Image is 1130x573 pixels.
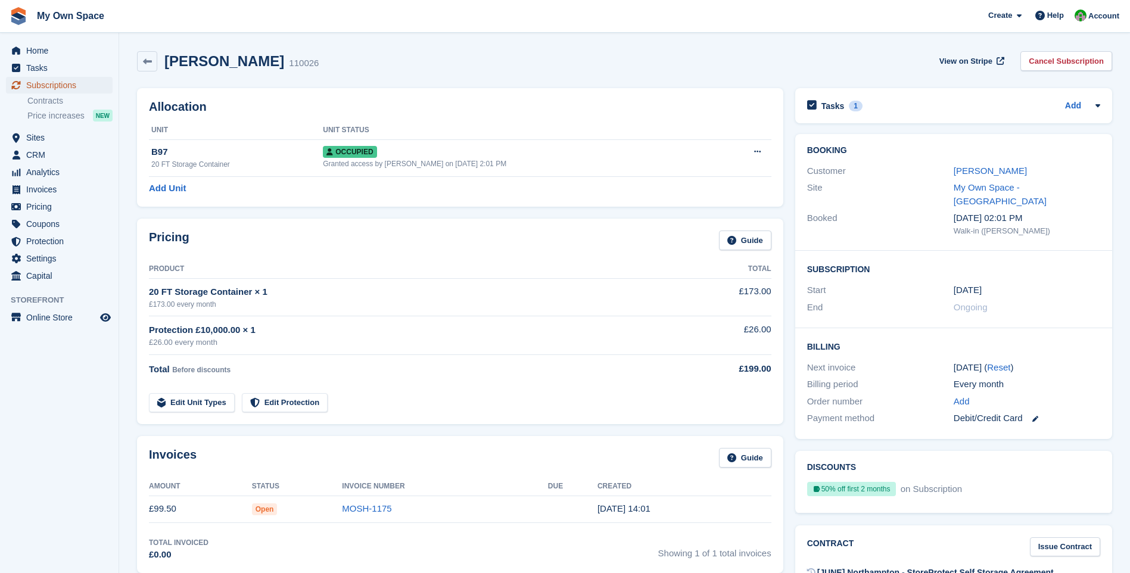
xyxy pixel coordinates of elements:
h2: Pricing [149,231,189,250]
th: Total [676,260,771,279]
span: Invoices [26,181,98,198]
a: menu [6,181,113,198]
a: [PERSON_NAME] [954,166,1027,176]
a: menu [6,267,113,284]
a: Add [954,395,970,409]
a: MOSH-1175 [342,503,391,513]
div: Order number [807,395,954,409]
div: Booked [807,211,954,236]
a: menu [6,129,113,146]
a: menu [6,198,113,215]
h2: Tasks [821,101,845,111]
a: menu [6,42,113,59]
span: Capital [26,267,98,284]
a: View on Stripe [935,51,1007,71]
span: Help [1047,10,1064,21]
img: Paula Harris [1075,10,1087,21]
div: £26.00 every month [149,337,676,348]
div: Debit/Credit Card [954,412,1100,425]
span: Create [988,10,1012,21]
span: Settings [26,250,98,267]
span: Online Store [26,309,98,326]
span: Open [252,503,278,515]
div: Protection £10,000.00 × 1 [149,323,676,337]
a: Add [1065,99,1081,113]
span: Account [1088,10,1119,22]
div: 20 FT Storage Container × 1 [149,285,676,299]
h2: Subscription [807,263,1100,275]
a: menu [6,164,113,180]
a: menu [6,60,113,76]
span: Home [26,42,98,59]
th: Product [149,260,676,279]
a: Price increases NEW [27,109,113,122]
span: on Subscription [898,484,962,494]
span: Storefront [11,294,119,306]
a: Edit Unit Types [149,393,235,413]
h2: Billing [807,340,1100,352]
a: Reset [987,362,1010,372]
span: Tasks [26,60,98,76]
h2: Discounts [807,463,1100,472]
time: 2025-09-24 13:01:06 UTC [597,503,650,513]
span: View on Stripe [939,55,992,67]
a: menu [6,147,113,163]
div: Start [807,284,954,297]
div: £0.00 [149,548,208,562]
div: Billing period [807,378,954,391]
div: Total Invoiced [149,537,208,548]
span: Total [149,364,170,374]
div: Every month [954,378,1100,391]
img: stora-icon-8386f47178a22dfd0bd8f6a31ec36ba5ce8667c1dd55bd0f319d3a0aa187defe.svg [10,7,27,25]
h2: [PERSON_NAME] [164,53,284,69]
a: menu [6,250,113,267]
span: Protection [26,233,98,250]
a: Guide [719,231,771,250]
th: Unit Status [323,121,717,140]
div: 50% off first 2 months [807,482,896,496]
a: menu [6,309,113,326]
a: Issue Contract [1030,537,1100,557]
span: Before discounts [172,366,231,374]
div: £199.00 [676,362,771,376]
th: Status [252,477,343,496]
h2: Contract [807,537,854,557]
a: My Own Space - [GEOGRAPHIC_DATA] [954,182,1047,206]
th: Created [597,477,771,496]
h2: Invoices [149,448,197,468]
span: Sites [26,129,98,146]
span: Pricing [26,198,98,215]
span: Price increases [27,110,85,122]
a: menu [6,233,113,250]
div: Customer [807,164,954,178]
h2: Allocation [149,100,771,114]
td: £173.00 [676,278,771,316]
div: Granted access by [PERSON_NAME] on [DATE] 2:01 PM [323,158,717,169]
time: 2025-09-24 00:00:00 UTC [954,284,982,297]
a: menu [6,77,113,94]
a: Preview store [98,310,113,325]
div: B97 [151,145,323,159]
div: Walk-in ([PERSON_NAME]) [954,225,1100,237]
span: Analytics [26,164,98,180]
div: 1 [849,101,863,111]
a: My Own Space [32,6,109,26]
th: Due [548,477,597,496]
span: Coupons [26,216,98,232]
th: Unit [149,121,323,140]
div: End [807,301,954,314]
span: CRM [26,147,98,163]
span: Ongoing [954,302,988,312]
h2: Booking [807,146,1100,155]
div: 20 FT Storage Container [151,159,323,170]
th: Invoice Number [342,477,548,496]
div: Site [807,181,954,208]
div: [DATE] 02:01 PM [954,211,1100,225]
td: £26.00 [676,316,771,355]
td: £99.50 [149,496,252,522]
div: NEW [93,110,113,122]
a: Cancel Subscription [1020,51,1112,71]
div: 110026 [289,57,319,70]
a: Guide [719,448,771,468]
div: Payment method [807,412,954,425]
